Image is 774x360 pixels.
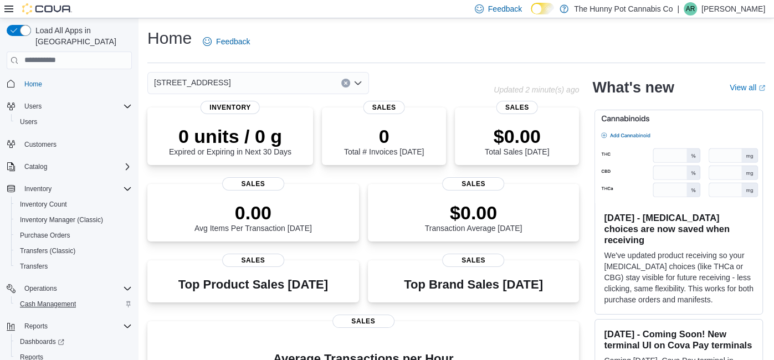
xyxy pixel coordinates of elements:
button: Operations [20,282,61,295]
a: Inventory Manager (Classic) [16,213,107,227]
input: Dark Mode [531,3,554,14]
a: Customers [20,138,61,151]
span: Reports [24,322,48,331]
span: Catalog [20,160,132,173]
span: AR [686,2,695,16]
span: Home [20,77,132,91]
button: Catalog [2,159,136,174]
a: Transfers [16,260,52,273]
button: Home [2,76,136,92]
button: Transfers (Classic) [11,243,136,259]
span: Sales [222,254,284,267]
button: Reports [20,320,52,333]
span: Cash Management [16,297,132,311]
a: Home [20,78,47,91]
span: Feedback [216,36,250,47]
span: Inventory Manager (Classic) [20,215,103,224]
span: Customers [24,140,57,149]
span: Inventory [24,184,52,193]
div: Transaction Average [DATE] [425,202,522,233]
span: Transfers [16,260,132,273]
a: View allExternal link [730,83,765,92]
span: Transfers (Classic) [20,246,75,255]
span: Inventory Count [20,200,67,209]
span: Inventory [20,182,132,196]
span: Load All Apps in [GEOGRAPHIC_DATA] [31,25,132,47]
div: Total # Invoices [DATE] [344,125,424,156]
button: Users [11,114,136,130]
a: Dashboards [11,334,136,349]
p: [PERSON_NAME] [701,2,765,16]
span: Inventory [201,101,260,114]
span: Sales [496,101,538,114]
button: Inventory Manager (Classic) [11,212,136,228]
p: The Hunny Pot Cannabis Co [574,2,673,16]
a: Inventory Count [16,198,71,211]
button: Cash Management [11,296,136,312]
span: Operations [20,282,132,295]
a: Dashboards [16,335,69,348]
button: Catalog [20,160,52,173]
span: Users [24,102,42,111]
span: Feedback [488,3,522,14]
span: Cash Management [20,300,76,308]
span: Purchase Orders [20,231,70,240]
a: Purchase Orders [16,229,75,242]
div: Avg Items Per Transaction [DATE] [194,202,312,233]
span: Reports [20,320,132,333]
button: Reports [2,318,136,334]
p: 0.00 [194,202,312,224]
button: Inventory [20,182,56,196]
button: Customers [2,136,136,152]
h3: Top Product Sales [DATE] [178,278,328,291]
span: Users [16,115,132,128]
span: Sales [363,101,405,114]
span: Sales [442,254,504,267]
a: Cash Management [16,297,80,311]
span: Sales [222,177,284,191]
h3: [DATE] - Coming Soon! New terminal UI on Cova Pay terminals [604,328,754,351]
h3: Top Brand Sales [DATE] [404,278,543,291]
span: Users [20,100,132,113]
span: Dashboards [20,337,64,346]
span: Transfers [20,262,48,271]
p: $0.00 [425,202,522,224]
span: Inventory Manager (Classic) [16,213,132,227]
span: Users [20,117,37,126]
span: Inventory Count [16,198,132,211]
span: Sales [442,177,504,191]
button: Users [20,100,46,113]
p: $0.00 [485,125,549,147]
span: Home [24,80,42,89]
div: Alex Rolph [684,2,697,16]
svg: External link [758,85,765,91]
p: | [677,2,679,16]
button: Transfers [11,259,136,274]
span: Catalog [24,162,47,171]
span: Purchase Orders [16,229,132,242]
img: Cova [22,3,72,14]
a: Users [16,115,42,128]
a: Feedback [198,30,254,53]
div: Expired or Expiring in Next 30 Days [169,125,291,156]
p: Updated 2 minute(s) ago [494,85,579,94]
a: Transfers (Classic) [16,244,80,258]
button: Open list of options [353,79,362,88]
span: Transfers (Classic) [16,244,132,258]
h2: What's new [592,79,674,96]
span: Operations [24,284,57,293]
h3: [DATE] - [MEDICAL_DATA] choices are now saved when receiving [604,212,754,245]
p: We've updated product receiving so your [MEDICAL_DATA] choices (like THCa or CBG) stay visible fo... [604,250,754,305]
button: Users [2,99,136,114]
h1: Home [147,27,192,49]
span: Customers [20,137,132,151]
button: Inventory [2,181,136,197]
p: 0 units / 0 g [169,125,291,147]
p: 0 [344,125,424,147]
button: Purchase Orders [11,228,136,243]
div: Total Sales [DATE] [485,125,549,156]
button: Inventory Count [11,197,136,212]
button: Clear input [341,79,350,88]
button: Operations [2,281,136,296]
